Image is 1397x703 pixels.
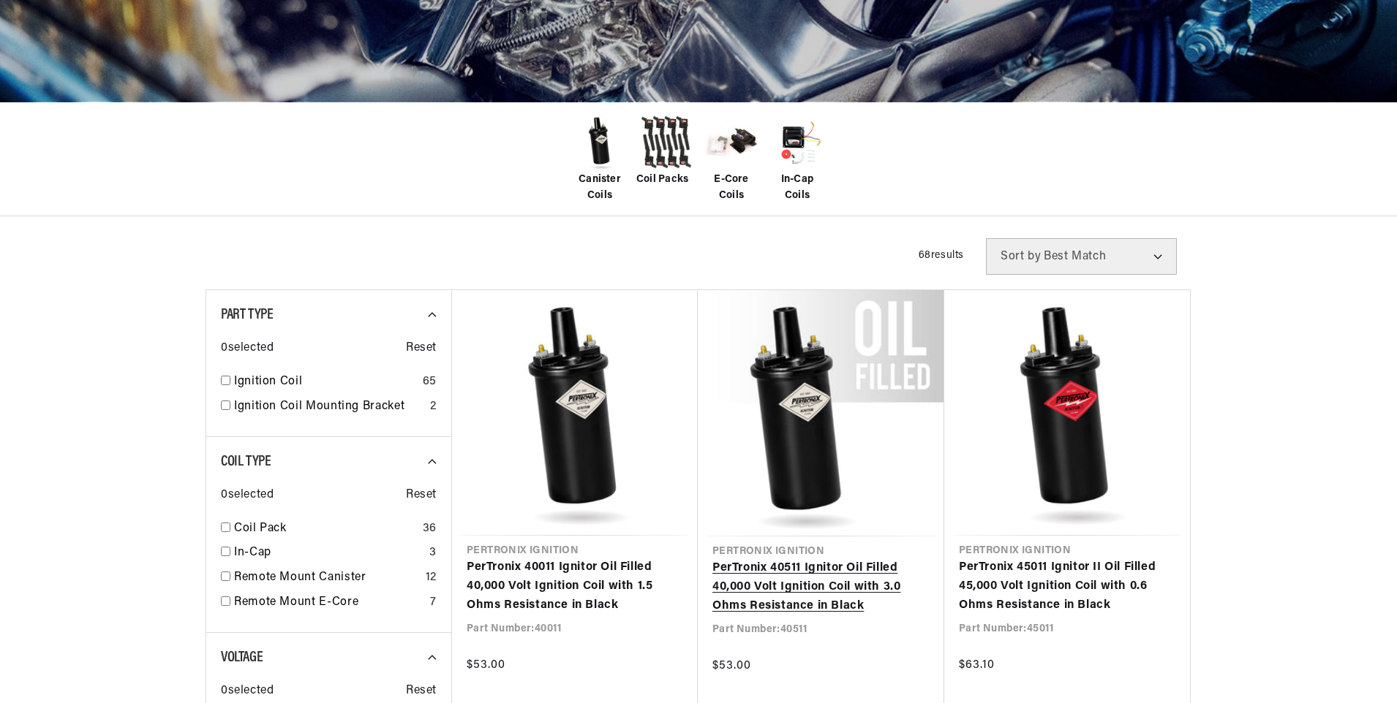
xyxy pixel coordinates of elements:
[234,569,420,588] a: Remote Mount Canister
[234,544,423,563] a: In-Cap
[221,682,274,701] span: 0 selected
[429,544,437,563] div: 3
[702,113,761,172] img: E-Core Coils
[636,113,695,188] a: Coil Packs Coil Packs
[234,593,424,612] a: Remote Mount E-Core
[221,455,271,469] span: Coil Type
[959,558,1175,615] a: PerTronix 45011 Ignitor II Oil Filled 45,000 Volt Ignition Coil with 0.6 Ohms Resistance in Black
[636,113,695,172] img: Coil Packs
[430,593,437,612] div: 7
[712,559,930,615] a: PerTronix 40511 Ignitor Oil Filled 40,000 Volt Ignition Coil with 3.0 Ohms Resistance in Black
[430,398,437,417] div: 2
[234,373,417,392] a: Ignition Coil
[986,238,1177,275] select: Sort by
[406,486,437,505] span: Reset
[636,172,688,188] span: Coil Packs
[234,398,424,417] a: Ignition Coil Mounting Bracket
[221,339,274,358] span: 0 selected
[919,250,964,261] span: 68 results
[467,558,683,615] a: PerTronix 40011 Ignitor Oil Filled 40,000 Volt Ignition Coil with 1.5 Ohms Resistance in Black
[406,682,437,701] span: Reset
[768,172,826,205] span: In-Cap Coils
[221,486,274,505] span: 0 selected
[702,113,761,205] a: E-Core Coils E-Core Coils
[221,650,263,665] span: Voltage
[768,113,826,205] a: In-Cap Coils In-Cap Coils
[221,308,273,322] span: Part Type
[768,113,826,172] img: In-Cap Coils
[423,520,437,539] div: 36
[702,172,761,205] span: E-Core Coils
[571,172,629,205] span: Canister Coils
[406,339,437,358] span: Reset
[1001,251,1041,262] span: Sort by
[571,113,629,172] img: Canister Coils
[423,373,437,392] div: 65
[234,520,417,539] a: Coil Pack
[426,569,437,588] div: 12
[571,113,629,205] a: Canister Coils Canister Coils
